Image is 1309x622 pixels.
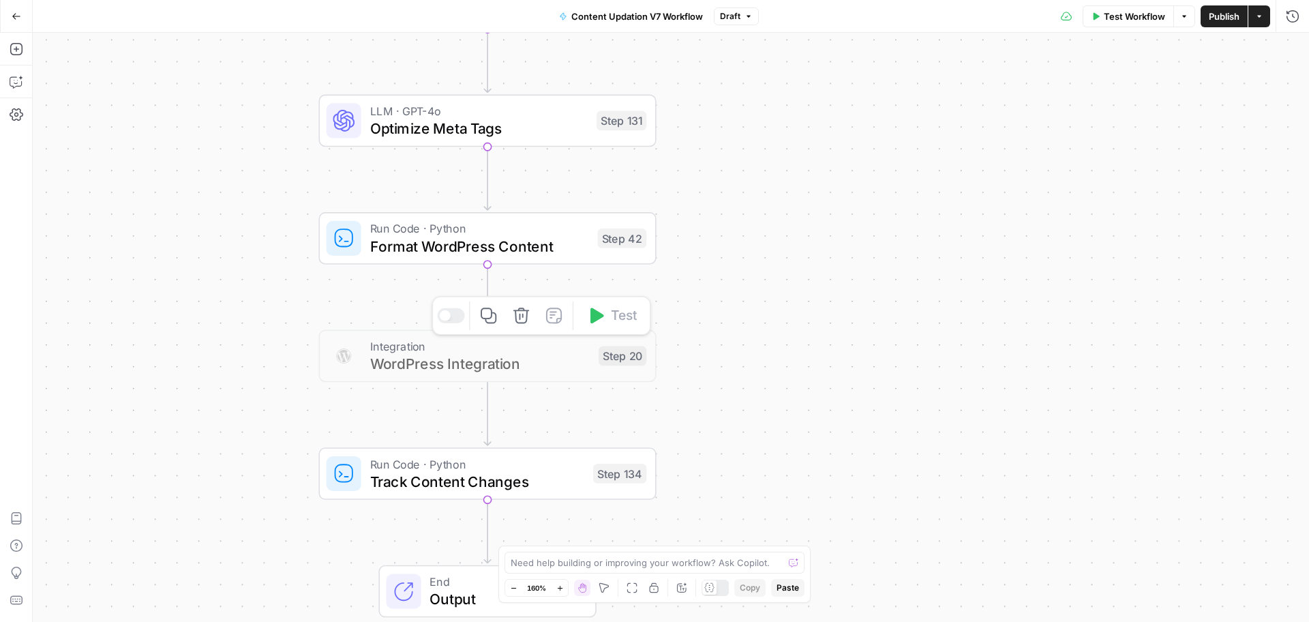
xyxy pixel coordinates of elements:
div: IntegrationWordPress IntegrationStep 20Test [318,330,656,383]
span: End [430,573,577,591]
g: Edge from step_130 to step_131 [484,29,491,93]
span: Output [430,588,577,610]
button: Draft [714,8,759,25]
span: Copy [740,582,760,594]
span: Run Code · Python [370,455,585,473]
span: Track Content Changes [370,471,585,492]
button: Test Workflow [1083,5,1173,27]
div: Step 42 [597,228,646,248]
span: Content Updation V7 Workflow [571,10,703,23]
span: Draft [720,10,740,23]
img: WordPress%20logotype.png [333,345,355,367]
span: 160% [527,582,546,593]
span: LLM · GPT-4o [370,102,588,120]
span: Paste [777,582,799,594]
g: Edge from step_134 to end [484,500,491,563]
span: Run Code · Python [370,220,589,237]
div: EndOutput [318,565,656,618]
g: Edge from step_131 to step_42 [484,147,491,210]
span: Test Workflow [1104,10,1165,23]
span: Optimize Meta Tags [370,117,588,139]
button: Publish [1201,5,1248,27]
div: Step 134 [593,464,646,484]
div: Step 131 [597,111,646,131]
button: Test [578,301,646,330]
g: Edge from step_20 to step_134 [484,382,491,445]
button: Content Updation V7 Workflow [551,5,711,27]
button: Copy [734,579,766,597]
span: Test [611,306,637,325]
div: Step 20 [599,346,646,366]
span: Integration [370,338,590,355]
span: Publish [1209,10,1239,23]
div: Run Code · PythonFormat WordPress ContentStep 42 [318,212,656,265]
div: LLM · GPT-4oOptimize Meta TagsStep 131 [318,95,656,147]
div: Run Code · PythonTrack Content ChangesStep 134 [318,447,656,500]
span: WordPress Integration [370,353,590,374]
span: Format WordPress Content [370,235,589,257]
button: Paste [771,579,804,597]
